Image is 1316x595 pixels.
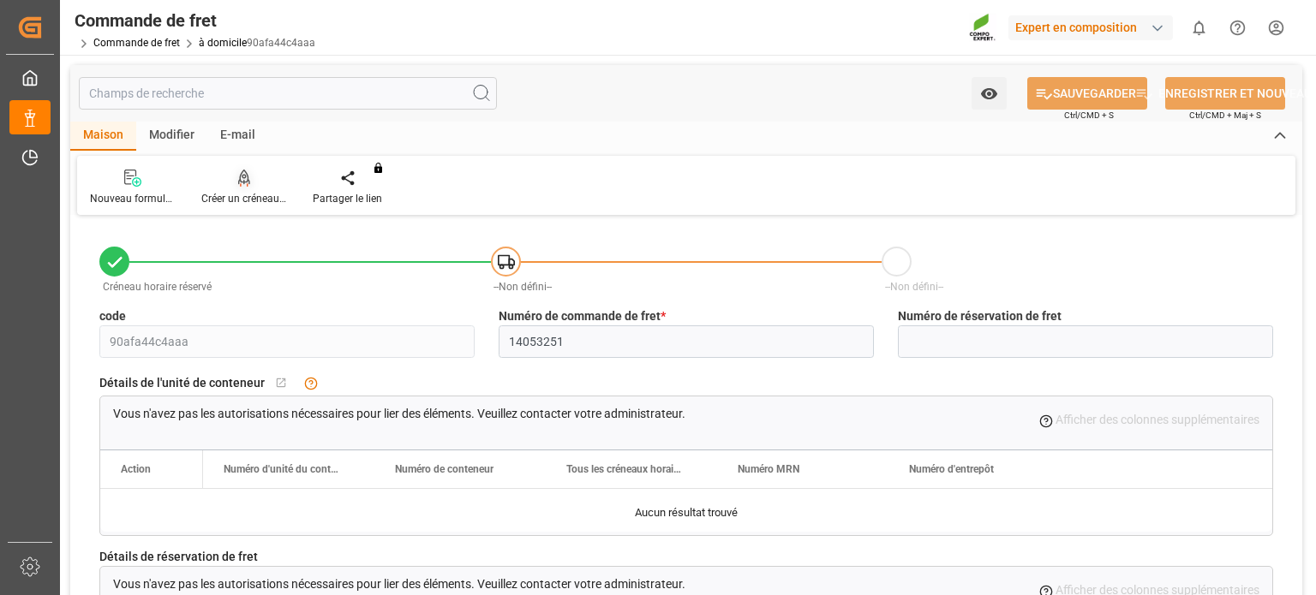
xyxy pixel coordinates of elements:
[493,281,552,293] font: --Non défini--
[149,128,194,141] font: Modifier
[909,463,994,475] font: Numéro d'entrepôt
[566,463,751,475] font: Tous les créneaux horaires sont réservés
[99,376,265,390] font: Détails de l'unité de conteneur
[972,77,1007,110] button: ouvrir le menu
[1008,11,1180,44] button: Expert en composition
[113,407,685,420] font: Vous n'avez pas les autorisations nécessaires pour lier des éléments. Veuillez contacter votre ad...
[113,577,685,591] font: Vous n'avez pas les autorisations nécessaires pour lier des éléments. Veuillez contacter votre ad...
[738,463,799,475] font: Numéro MRN
[75,10,217,31] font: Commande de fret
[898,309,1062,323] font: Numéro de réservation de fret
[103,281,212,293] font: Créneau horaire réservé
[90,193,182,205] font: Nouveau formulaire
[1027,77,1147,110] button: SAUVEGARDER
[220,128,255,141] font: E-mail
[1015,21,1137,34] font: Expert en composition
[79,77,497,110] input: Champs de recherche
[121,463,151,475] font: Action
[199,37,247,49] a: à domicile
[99,550,258,563] font: Détails de réservation de fret
[99,309,126,323] font: code
[1165,77,1285,110] button: ENREGISTRER ET NOUVEAU
[885,281,943,293] font: --Non défini--
[969,13,996,43] img: Screenshot%202023-09-29%20at%2010.02.21.png_1712312052.png
[93,37,180,49] a: Commande de fret
[201,193,314,205] font: Créer un créneau horaire
[499,309,661,323] font: Numéro de commande de fret
[1218,9,1257,47] button: Centre d'aide
[1180,9,1218,47] button: afficher 0 nouvelles notifications
[1053,86,1136,100] font: SAUVEGARDER
[1064,110,1114,120] font: Ctrl/CMD + S
[1189,110,1261,120] font: Ctrl/CMD + Maj + S
[1158,86,1312,100] font: ENREGISTRER ET NOUVEAU
[395,463,493,475] font: Numéro de conteneur
[83,128,123,141] font: Maison
[224,463,356,475] font: Numéro d'unité du conteneur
